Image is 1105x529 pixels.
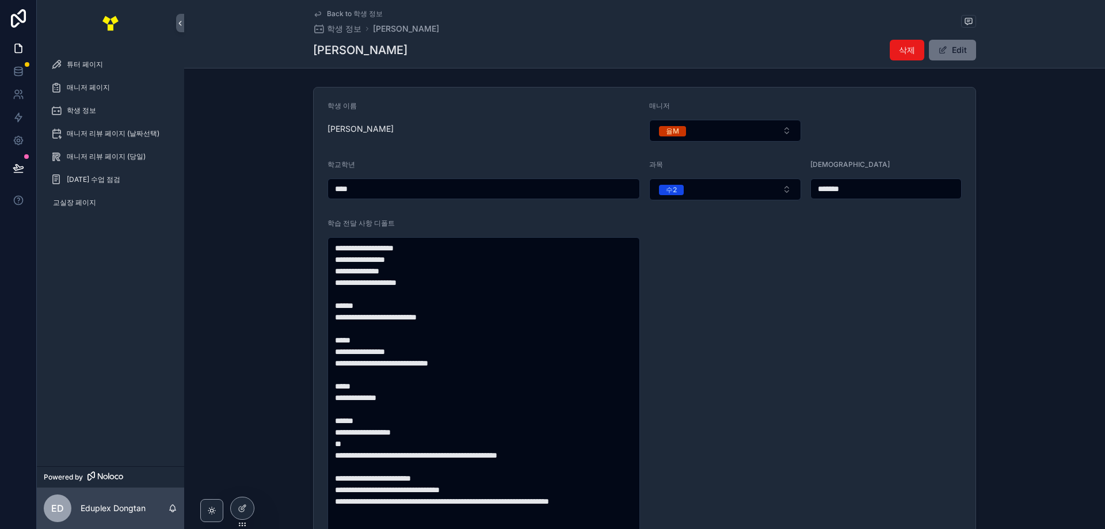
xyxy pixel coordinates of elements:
[649,178,801,200] button: Select Button
[44,169,177,190] a: [DATE] 수업 점검
[313,42,407,58] h1: [PERSON_NAME]
[44,146,177,167] a: 매니저 리뷰 페이지 (당일)
[810,160,890,169] span: [DEMOGRAPHIC_DATA]
[67,83,110,92] span: 매니저 페이지
[649,160,663,169] span: 과목
[929,40,976,60] button: Edit
[666,185,677,195] div: 수2
[373,23,439,35] a: [PERSON_NAME]
[327,160,355,169] span: 학교학년
[44,100,177,121] a: 학생 정보
[44,77,177,98] a: 매니저 페이지
[327,9,383,18] span: Back to 학생 정보
[327,101,357,110] span: 학생 이름
[67,129,159,138] span: 매니저 리뷰 페이지 (날짜선택)
[37,466,184,488] a: Powered by
[666,126,679,136] div: 율M
[81,503,146,514] p: Eduplex Dongtan
[313,23,361,35] a: 학생 정보
[313,9,383,18] a: Back to 학생 정보
[327,219,395,227] span: 학습 전달 사항 디폴트
[67,152,146,161] span: 매니저 리뷰 페이지 (당일)
[67,60,103,69] span: 튜터 페이지
[67,175,120,184] span: [DATE] 수업 점검
[101,14,120,32] img: App logo
[44,192,177,213] a: 교실장 페이지
[67,106,96,115] span: 학생 정보
[44,54,177,75] a: 튜터 페이지
[44,473,83,482] span: Powered by
[327,23,361,35] span: 학생 정보
[53,198,96,207] span: 교실장 페이지
[327,123,640,135] span: [PERSON_NAME]
[890,40,924,60] button: 삭제
[51,501,64,515] span: ED
[899,44,915,56] span: 삭제
[37,46,184,228] div: scrollable content
[649,101,670,110] span: 매니저
[44,123,177,144] a: 매니저 리뷰 페이지 (날짜선택)
[649,120,801,142] button: Select Button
